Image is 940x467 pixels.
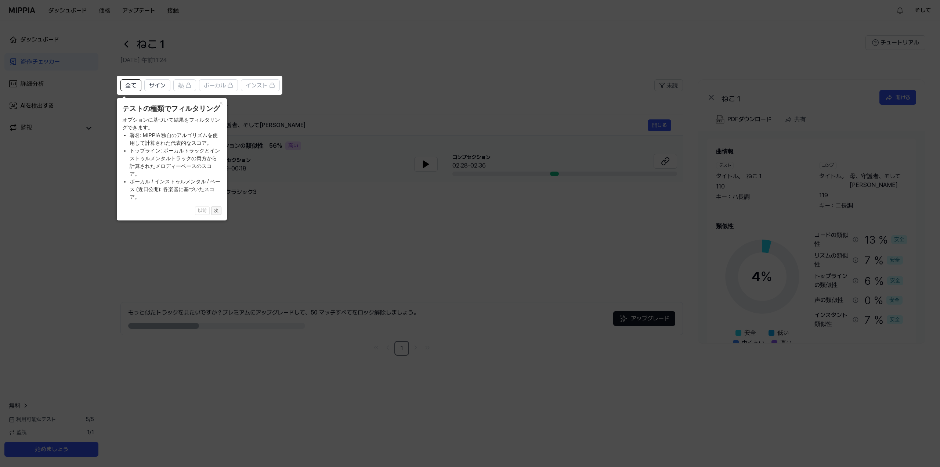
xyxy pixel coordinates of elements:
[173,79,196,91] button: 熱
[149,82,166,89] font: サイン
[120,79,141,91] button: 全て
[241,79,280,91] button: インスト
[214,208,218,213] font: 次
[204,82,226,89] font: ボーカル
[122,105,220,112] font: テストの種類でフィルタリング
[144,79,170,91] button: サイン
[130,132,218,146] font: 署名: MIPPIA 独自のアルゴリズムを使用して計算された代表的なスコア。
[122,117,220,130] font: オプションに基づいて結果をフィルタリングできます。
[130,179,220,200] font: ボーカル / インストゥルメンタル / ベース (近日公開): 各楽器に基づいたスコア。
[125,82,137,89] font: 全て
[178,82,184,89] font: 熱
[199,79,238,91] button: ボーカル
[246,82,268,89] font: インスト
[211,206,221,215] button: 次
[215,98,227,108] button: 近い
[195,206,210,215] button: 以前
[130,148,220,177] font: トップライン: ボーカルトラックとインストゥルメンタルトラックの両方から計算されたメロディーベースのスコア。
[198,208,207,213] font: 以前
[219,100,223,107] font: ×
